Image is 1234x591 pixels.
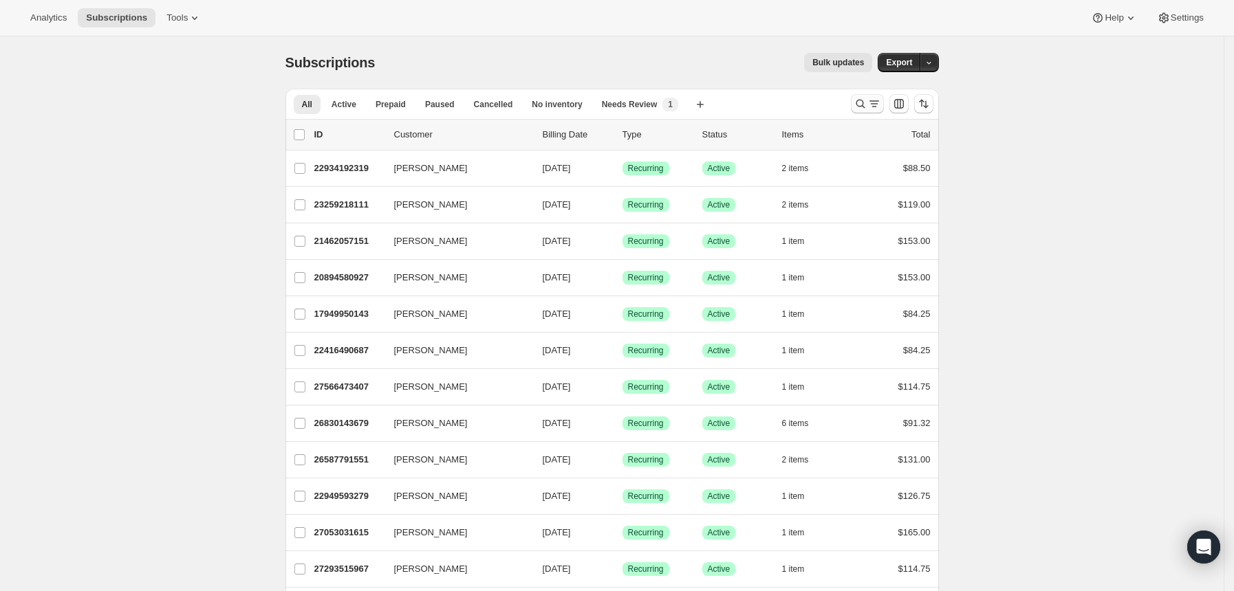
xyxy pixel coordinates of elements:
[708,454,730,465] span: Active
[166,12,188,23] span: Tools
[782,195,824,214] button: 2 items
[708,163,730,174] span: Active
[782,527,805,538] span: 1 item
[543,454,571,465] span: [DATE]
[628,491,664,502] span: Recurring
[898,272,931,282] span: $153.00
[314,523,931,542] div: 27053031615[PERSON_NAME][DATE]SuccessRecurringSuccessActive1 item$165.00
[543,199,571,210] span: [DATE]
[782,450,824,469] button: 2 items
[903,163,931,173] span: $88.50
[314,159,931,178] div: 22934192319[PERSON_NAME][DATE]SuccessRecurringSuccessActive2 items$88.50
[314,341,931,360] div: 22416490687[PERSON_NAME][DATE]SuccessRecurringSuccessActive1 item$84.25
[86,12,147,23] span: Subscriptions
[782,381,805,392] span: 1 item
[543,309,571,319] span: [DATE]
[628,527,664,538] span: Recurring
[708,491,730,502] span: Active
[394,344,468,357] span: [PERSON_NAME]
[394,453,468,467] span: [PERSON_NAME]
[314,161,383,175] p: 22934192319
[782,304,820,324] button: 1 item
[903,309,931,319] span: $84.25
[708,564,730,575] span: Active
[425,99,455,110] span: Paused
[782,199,809,210] span: 2 items
[782,523,820,542] button: 1 item
[898,236,931,246] span: $153.00
[314,271,383,285] p: 20894580927
[708,527,730,538] span: Active
[708,236,730,247] span: Active
[302,99,312,110] span: All
[812,57,864,68] span: Bulk updates
[158,8,210,27] button: Tools
[708,418,730,429] span: Active
[602,99,658,110] span: Needs Review
[628,236,664,247] span: Recurring
[782,272,805,283] span: 1 item
[628,418,664,429] span: Recurring
[782,454,809,465] span: 2 items
[878,53,920,72] button: Export
[782,268,820,287] button: 1 item
[394,128,532,142] p: Customer
[543,272,571,282] span: [DATE]
[22,8,75,27] button: Analytics
[394,489,468,503] span: [PERSON_NAME]
[314,304,931,324] div: 17949950143[PERSON_NAME][DATE]SuccessRecurringSuccessActive1 item$84.25
[394,416,468,430] span: [PERSON_NAME]
[708,199,730,210] span: Active
[914,94,933,113] button: Sort the results
[708,381,730,392] span: Active
[782,341,820,360] button: 1 item
[394,562,468,576] span: [PERSON_NAME]
[78,8,155,27] button: Subscriptions
[386,376,523,398] button: [PERSON_NAME]
[782,487,820,506] button: 1 item
[702,128,771,142] p: Status
[314,450,931,469] div: 26587791551[PERSON_NAME][DATE]SuccessRecurringSuccessActive2 items$131.00
[782,418,809,429] span: 6 items
[851,94,884,113] button: Search and filter results
[314,307,383,321] p: 17949950143
[314,416,383,430] p: 26830143679
[314,377,931,397] div: 27566473407[PERSON_NAME][DATE]SuccessRecurringSuccessActive1 item$114.75
[394,271,468,285] span: [PERSON_NAME]
[543,564,571,574] span: [DATE]
[394,234,468,248] span: [PERSON_NAME]
[314,414,931,433] div: 26830143679[PERSON_NAME][DATE]SuccessRecurringSuccessActive6 items$91.32
[628,454,664,465] span: Recurring
[386,339,523,361] button: [PERSON_NAME]
[898,454,931,465] span: $131.00
[628,564,664,575] span: Recurring
[782,491,805,502] span: 1 item
[285,55,376,70] span: Subscriptions
[314,559,931,579] div: 27293515967[PERSON_NAME][DATE]SuccessRecurringSuccessActive1 item$114.75
[628,309,664,320] span: Recurring
[668,99,673,110] span: 1
[543,381,571,392] span: [DATE]
[543,491,571,501] span: [DATE]
[386,485,523,507] button: [PERSON_NAME]
[708,272,730,283] span: Active
[314,489,383,503] p: 22949593279
[376,99,406,110] span: Prepaid
[628,272,664,283] span: Recurring
[532,99,582,110] span: No inventory
[1149,8,1212,27] button: Settings
[314,526,383,539] p: 27053031615
[886,57,912,68] span: Export
[314,344,383,357] p: 22416490687
[314,562,383,576] p: 27293515967
[314,380,383,394] p: 27566473407
[314,232,931,251] div: 21462057151[PERSON_NAME][DATE]SuccessRecurringSuccessActive1 item$153.00
[623,128,691,142] div: Type
[394,161,468,175] span: [PERSON_NAME]
[1187,531,1220,564] div: Open Intercom Messenger
[1105,12,1123,23] span: Help
[689,95,711,114] button: Create new view
[903,345,931,355] span: $84.25
[804,53,872,72] button: Bulk updates
[543,128,611,142] p: Billing Date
